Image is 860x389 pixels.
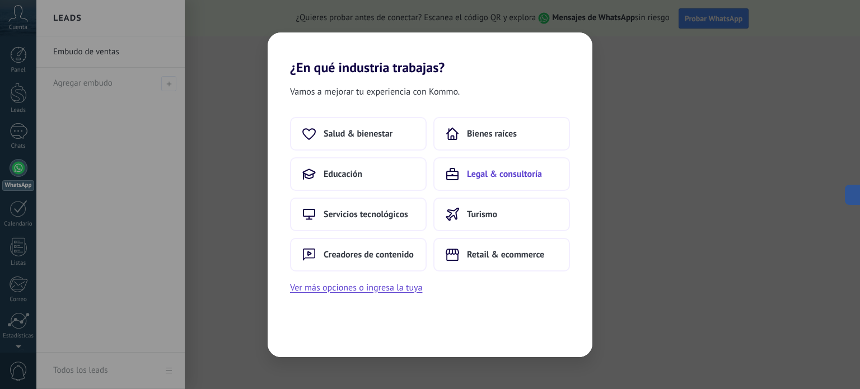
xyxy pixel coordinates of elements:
[290,280,422,295] button: Ver más opciones o ingresa la tuya
[324,168,362,180] span: Educación
[290,85,460,99] span: Vamos a mejorar tu experiencia con Kommo.
[467,168,542,180] span: Legal & consultoría
[433,157,570,191] button: Legal & consultoría
[290,117,427,151] button: Salud & bienestar
[467,128,517,139] span: Bienes raíces
[433,238,570,271] button: Retail & ecommerce
[467,249,544,260] span: Retail & ecommerce
[433,198,570,231] button: Turismo
[467,209,497,220] span: Turismo
[433,117,570,151] button: Bienes raíces
[290,157,427,191] button: Educación
[290,198,427,231] button: Servicios tecnológicos
[324,209,408,220] span: Servicios tecnológicos
[324,249,414,260] span: Creadores de contenido
[324,128,392,139] span: Salud & bienestar
[290,238,427,271] button: Creadores de contenido
[268,32,592,76] h2: ¿En qué industria trabajas?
